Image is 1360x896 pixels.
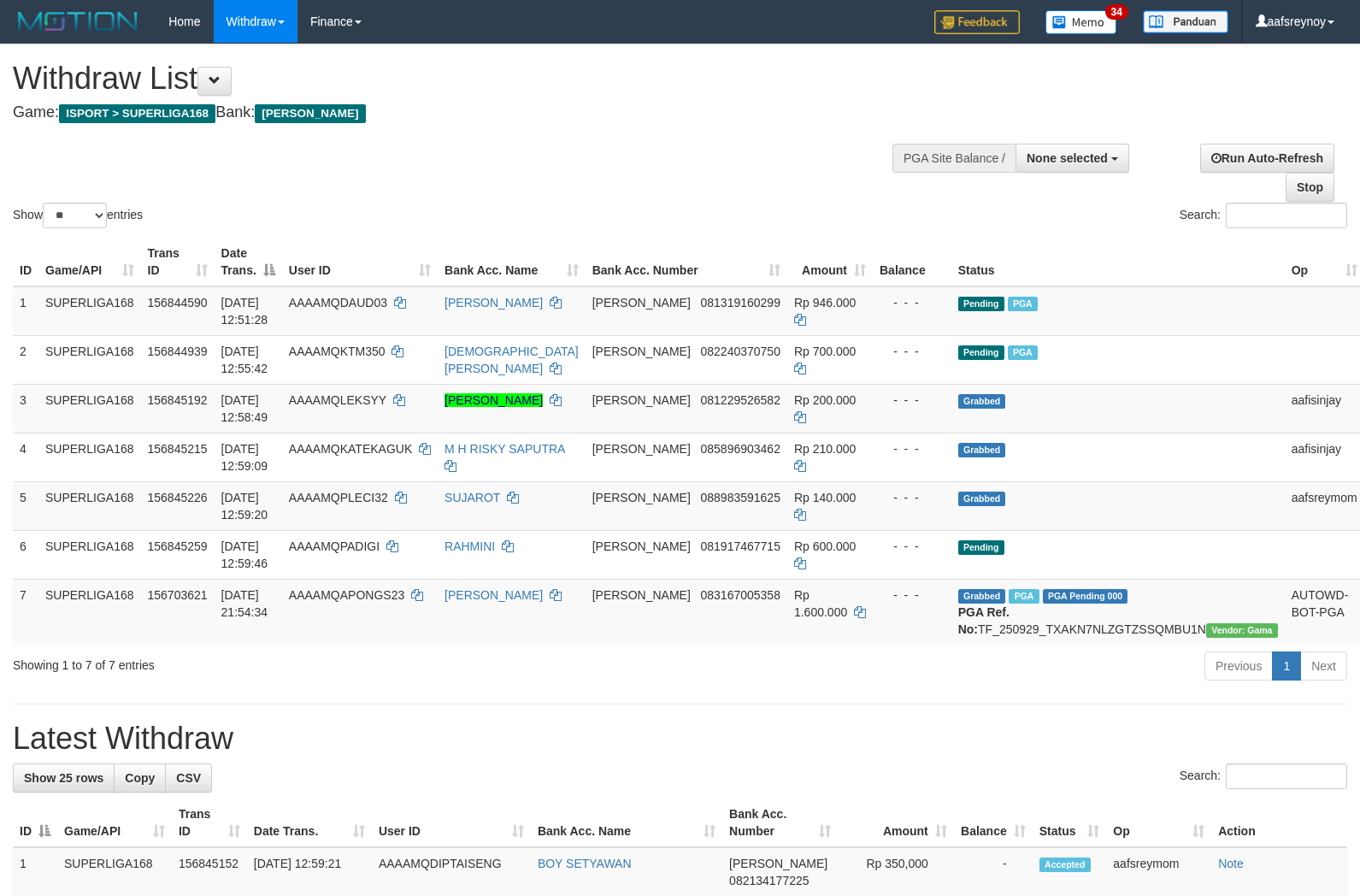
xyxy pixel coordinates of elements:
[701,442,780,456] span: Copy 085896903462 to clipboard
[38,286,141,336] td: SUPERLIGA168
[794,442,856,456] span: Rp 210.000
[592,345,691,358] span: [PERSON_NAME]
[880,343,945,360] div: - - -
[148,345,208,358] span: 156844939
[38,238,141,286] th: Game/API: activate to sort column ascending
[221,296,268,327] span: [DATE] 12:51:28
[438,238,586,286] th: Bank Acc. Name: activate to sort column ascending
[221,442,268,473] span: [DATE] 12:59:09
[787,238,873,286] th: Amount: activate to sort column ascending
[445,588,543,602] a: [PERSON_NAME]
[951,238,1285,286] th: Status
[592,442,691,456] span: [PERSON_NAME]
[289,345,386,358] span: AAAAMQKTM350
[1286,173,1334,202] a: Stop
[722,799,838,847] th: Bank Acc. Number: activate to sort column ascending
[592,491,691,504] span: [PERSON_NAME]
[13,763,115,793] a: Show 25 rows
[958,443,1006,457] span: Grabbed
[165,763,212,793] a: CSV
[729,874,809,887] span: Copy 082134177225 to clipboard
[958,589,1006,604] span: Grabbed
[13,722,1347,756] h1: Latest Withdraw
[445,539,495,553] a: RAHMINI
[148,393,208,407] span: 156845192
[1039,858,1091,872] span: Accepted
[221,539,268,570] span: [DATE] 12:59:46
[176,771,201,785] span: CSV
[13,579,38,645] td: 7
[592,296,691,309] span: [PERSON_NAME]
[445,393,543,407] a: [PERSON_NAME]
[445,442,565,456] a: M H RISKY SAPUTRA
[148,442,208,456] span: 156845215
[13,799,57,847] th: ID: activate to sort column descending
[880,489,945,506] div: - - -
[148,296,208,309] span: 156844590
[38,335,141,384] td: SUPERLIGA168
[958,297,1004,311] span: Pending
[289,296,387,309] span: AAAAMQDAUD03
[215,238,282,286] th: Date Trans.: activate to sort column descending
[880,587,945,604] div: - - -
[729,857,827,870] span: [PERSON_NAME]
[141,238,215,286] th: Trans ID: activate to sort column ascending
[247,799,372,847] th: Date Trans.: activate to sort column ascending
[1105,4,1128,20] span: 34
[1043,589,1128,604] span: PGA Pending
[794,296,856,309] span: Rp 946.000
[221,393,268,424] span: [DATE] 12:58:49
[1143,10,1228,33] img: panduan.png
[445,491,500,504] a: SUJAROT
[445,345,579,375] a: [DEMOGRAPHIC_DATA][PERSON_NAME]
[701,296,780,309] span: Copy 081319160299 to clipboard
[57,799,172,847] th: Game/API: activate to sort column ascending
[701,539,780,553] span: Copy 081917467715 to clipboard
[1009,589,1039,604] span: Marked by aafchhiseyha
[148,539,208,553] span: 156845259
[148,588,208,602] span: 156703621
[372,799,531,847] th: User ID: activate to sort column ascending
[13,530,38,579] td: 6
[794,539,856,553] span: Rp 600.000
[24,771,103,785] span: Show 25 rows
[1211,799,1347,847] th: Action
[592,588,691,602] span: [PERSON_NAME]
[13,335,38,384] td: 2
[794,491,856,504] span: Rp 140.000
[794,345,856,358] span: Rp 700.000
[794,588,847,619] span: Rp 1.600.000
[701,393,780,407] span: Copy 081229526582 to clipboard
[592,539,691,553] span: [PERSON_NAME]
[958,540,1004,555] span: Pending
[13,481,38,530] td: 5
[38,579,141,645] td: SUPERLIGA168
[289,588,404,602] span: AAAAMQAPONGS23
[701,588,780,602] span: Copy 083167005358 to clipboard
[934,10,1020,34] img: Feedback.jpg
[880,440,945,457] div: - - -
[13,286,38,336] td: 1
[531,799,722,847] th: Bank Acc. Name: activate to sort column ascending
[1218,857,1244,870] a: Note
[445,296,543,309] a: [PERSON_NAME]
[38,481,141,530] td: SUPERLIGA168
[892,144,1016,173] div: PGA Site Balance /
[13,650,554,674] div: Showing 1 to 7 of 7 entries
[586,238,787,286] th: Bank Acc. Number: activate to sort column ascending
[954,799,1033,847] th: Balance: activate to sort column ascending
[1226,763,1347,789] input: Search:
[701,345,780,358] span: Copy 082240370750 to clipboard
[958,492,1006,506] span: Grabbed
[221,491,268,522] span: [DATE] 12:59:20
[1272,651,1301,681] a: 1
[538,857,632,870] a: BOY SETYAWAN
[1027,151,1108,165] span: None selected
[114,763,166,793] a: Copy
[13,9,143,34] img: MOTION_logo.png
[38,433,141,481] td: SUPERLIGA168
[289,442,412,456] span: AAAAMQKATEKAGUK
[172,799,247,847] th: Trans ID: activate to sort column ascending
[1200,144,1334,173] a: Run Auto-Refresh
[1206,623,1278,638] span: Vendor URL: https://trx31.1velocity.biz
